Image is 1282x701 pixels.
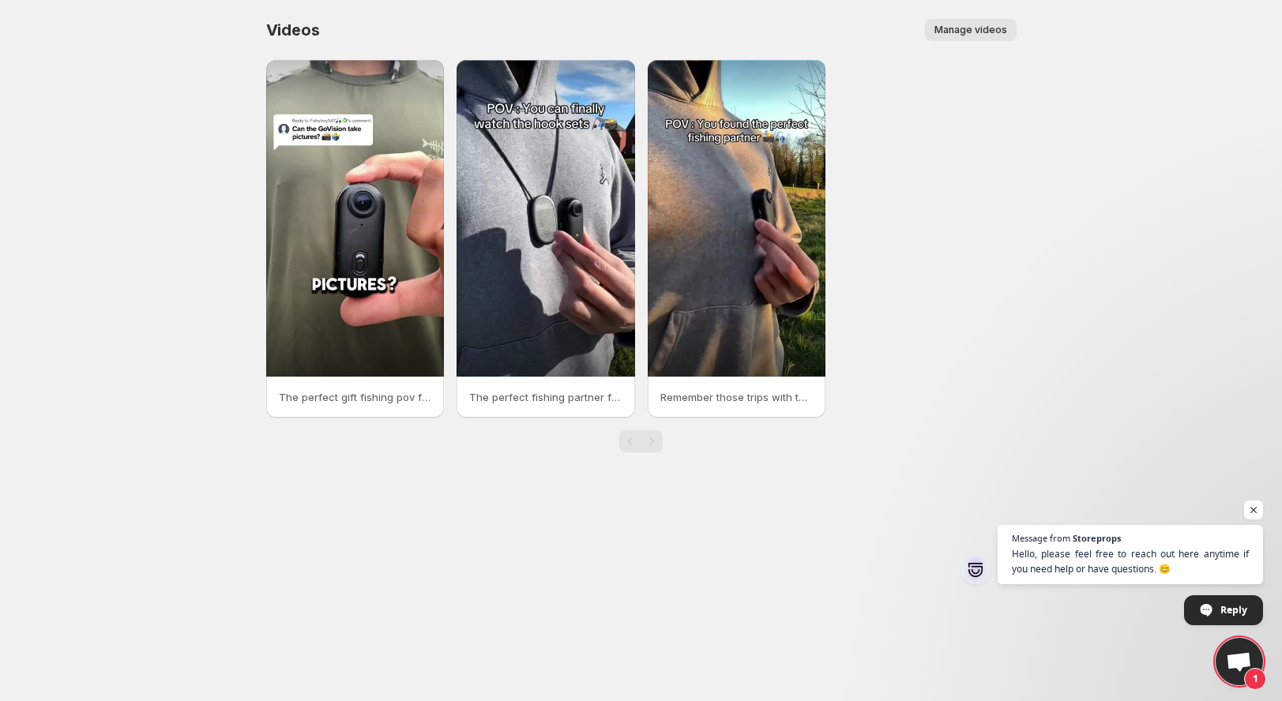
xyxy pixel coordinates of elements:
p: Remember those trips with the boys fishing foryou pov [660,389,814,405]
span: Reply [1220,596,1247,624]
p: The perfect fishing partner fishing pov fyp fishinglife hookset [469,389,622,405]
span: Videos [266,21,320,39]
nav: Pagination [619,430,663,452]
span: Storeprops [1073,534,1121,542]
span: Message from [1012,534,1070,542]
span: 1 [1244,668,1266,690]
button: Manage videos [925,19,1017,41]
span: Manage videos [934,24,1007,36]
span: Hello, please feel free to reach out here anytime if you need help or have questions. 😊 [1012,546,1249,576]
p: The perfect gift fishing pov fishinglife fyp summerfishing [279,389,432,405]
a: Open chat [1216,638,1263,685]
